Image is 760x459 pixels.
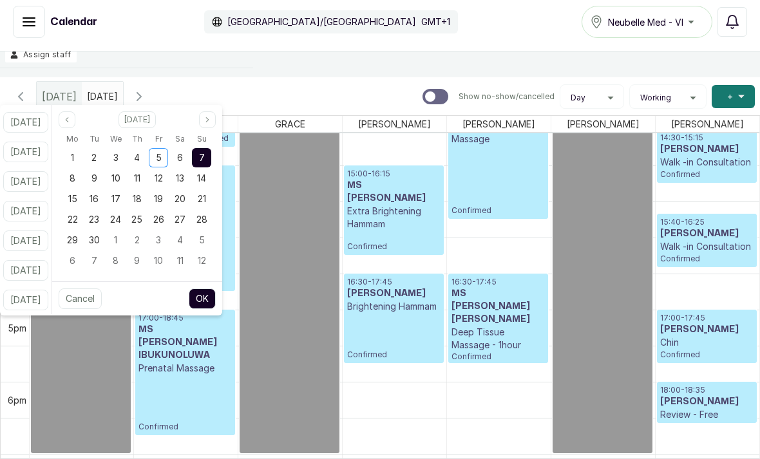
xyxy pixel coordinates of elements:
[660,313,754,323] p: 17:00 - 17:45
[50,14,97,30] h1: Calendar
[347,287,441,300] h3: [PERSON_NAME]
[5,47,77,62] button: Assign staff
[199,234,205,245] span: 5
[42,89,77,104] span: [DATE]
[196,214,207,225] span: 28
[90,131,99,147] span: Tu
[204,116,211,124] svg: page next
[90,193,99,204] span: 16
[155,173,163,183] span: 12
[175,131,185,147] span: Sa
[712,85,755,108] button: +
[148,230,169,250] div: 03 Oct 2025
[148,189,169,209] div: 19 Sep 2025
[660,143,754,156] h3: [PERSON_NAME]
[154,255,163,266] span: 10
[660,156,754,169] p: Walk -in Consultation
[83,131,104,147] div: Tuesday
[62,189,83,209] div: 15 Sep 2025
[199,152,205,163] span: 7
[148,168,169,189] div: 12 Sep 2025
[421,15,450,28] p: GMT+1
[110,214,121,225] span: 24
[198,193,206,204] span: 21
[3,260,48,281] button: [DATE]
[153,214,164,225] span: 26
[660,217,754,227] p: 15:40 - 16:25
[198,255,206,266] span: 12
[451,287,545,326] h3: MS [PERSON_NAME] [PERSON_NAME]
[460,116,538,132] span: [PERSON_NAME]
[451,277,545,287] p: 16:30 - 17:45
[347,350,441,360] span: Confirmed
[3,201,48,221] button: [DATE]
[3,290,48,310] button: [DATE]
[62,209,83,230] div: 22 Sep 2025
[3,112,48,133] button: [DATE]
[191,189,213,209] div: 21 Sep 2025
[169,209,191,230] div: 27 Sep 2025
[169,131,191,147] div: Saturday
[347,179,441,205] h3: MS [PERSON_NAME]
[113,255,119,266] span: 8
[62,250,83,271] div: 06 Oct 2025
[126,209,147,230] div: 25 Sep 2025
[91,255,97,266] span: 7
[660,133,754,143] p: 14:30 - 15:15
[59,288,102,309] button: Cancel
[138,323,232,362] h3: MS [PERSON_NAME] IBUKUNOLUWA
[62,147,83,168] div: 01 Sep 2025
[134,255,140,266] span: 9
[191,131,213,147] div: Sunday
[272,116,308,132] span: GRACE
[68,193,77,204] span: 15
[105,147,126,168] div: 03 Sep 2025
[169,168,191,189] div: 13 Sep 2025
[660,385,754,395] p: 18:00 - 18:35
[347,277,441,287] p: 16:30 - 17:45
[640,93,671,103] span: Working
[5,393,29,407] div: 6pm
[189,288,216,309] button: OK
[156,152,162,163] span: 5
[89,234,100,245] span: 30
[135,234,140,245] span: 2
[451,205,545,216] span: Confirmed
[138,313,232,323] p: 17:00 - 18:45
[91,152,97,163] span: 2
[176,173,184,183] span: 13
[191,209,213,230] div: 28 Sep 2025
[114,234,117,245] span: 1
[197,131,207,147] span: Su
[132,131,142,147] span: Th
[660,254,754,264] span: Confirmed
[126,131,147,147] div: Thursday
[727,90,733,103] span: +
[70,173,75,183] span: 8
[37,82,82,111] div: [DATE]
[565,93,618,103] button: Day
[5,321,29,335] div: 5pm
[175,193,185,204] span: 20
[113,152,119,163] span: 3
[169,230,191,250] div: 04 Oct 2025
[71,152,74,163] span: 1
[126,147,147,168] div: 04 Sep 2025
[227,15,416,28] p: [GEOGRAPHIC_DATA]/[GEOGRAPHIC_DATA]
[138,422,232,432] span: Confirmed
[138,362,232,375] p: Prenatal Massage
[660,240,754,253] p: Walk -in Consultation
[660,395,754,408] h3: [PERSON_NAME]
[169,250,191,271] div: 11 Oct 2025
[347,241,441,252] span: Confirmed
[111,193,120,204] span: 17
[175,214,185,225] span: 27
[105,189,126,209] div: 17 Sep 2025
[3,142,48,162] button: [DATE]
[83,230,104,250] div: 30 Sep 2025
[126,250,147,271] div: 09 Oct 2025
[660,227,754,240] h3: [PERSON_NAME]
[451,351,545,362] span: Confirmed
[148,250,169,271] div: 10 Oct 2025
[70,255,75,266] span: 6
